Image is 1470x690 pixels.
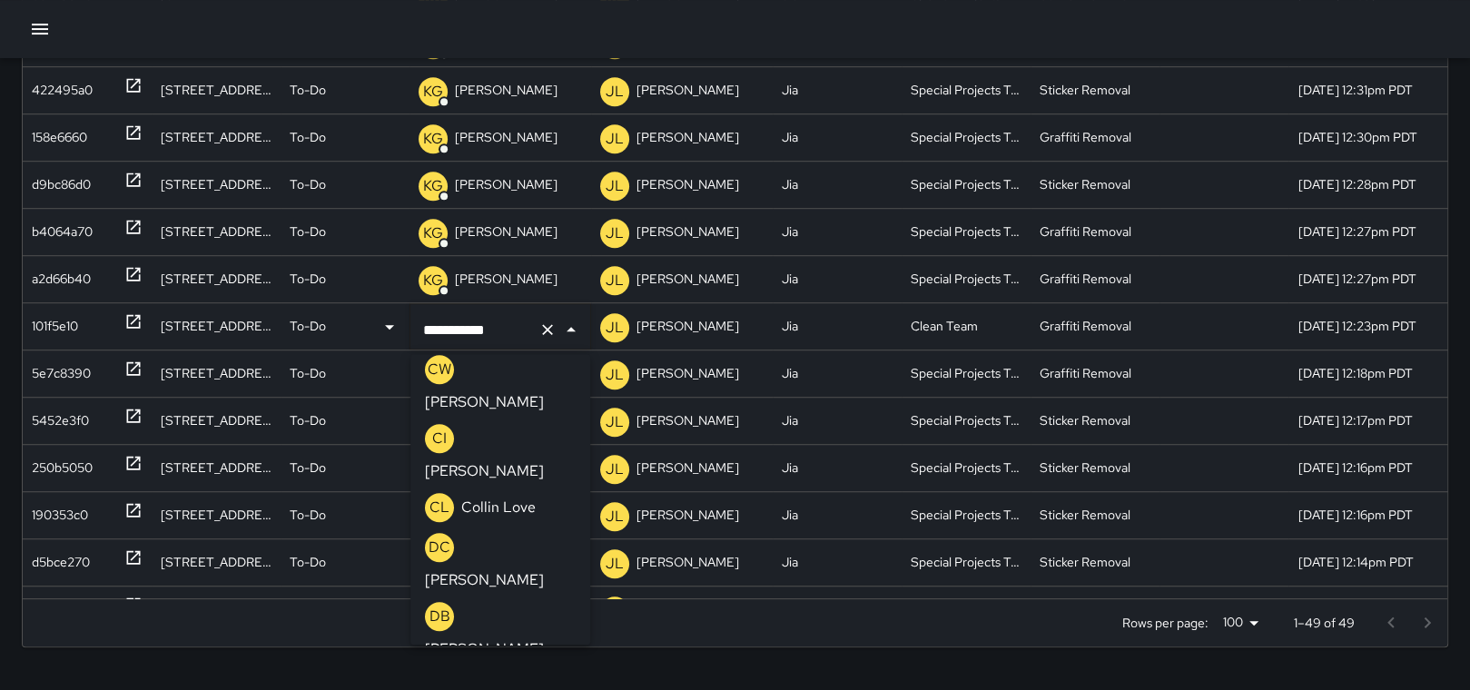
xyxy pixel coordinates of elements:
div: 10/7/2025, 12:28pm PDT [1288,161,1447,208]
div: Graffiti Removal [1031,350,1159,397]
div: Jia [773,113,902,161]
p: 1–49 of 49 [1294,614,1355,632]
div: 565 Clay Street [152,66,281,113]
div: Sticker Removal [1031,66,1159,113]
div: Graffiti Removal [1031,586,1159,633]
div: Graffiti Removal [1031,113,1159,161]
p: To-Do [290,350,326,397]
p: [PERSON_NAME] [636,162,739,208]
div: Jia [773,255,902,302]
p: To-Do [290,209,326,255]
p: KG [423,128,443,150]
div: 10/7/2025, 12:27pm PDT [1288,208,1447,255]
div: 530 Sacramento Street [152,491,281,538]
div: Special Projects Team [902,586,1031,633]
p: KG [423,270,443,291]
div: Jia [773,491,902,538]
div: 10/7/2025, 12:23pm PDT [1288,302,1447,350]
div: 10/7/2025, 12:16pm PDT [1288,444,1447,491]
p: To-Do [290,303,326,350]
div: Jia [773,397,902,444]
div: Sticker Removal [1031,538,1159,586]
p: JL [606,317,624,339]
p: To-Do [290,256,326,302]
div: 190353c0 [32,492,88,538]
div: 10/7/2025, 12:30pm PDT [1288,113,1447,161]
p: JL [606,506,624,527]
div: d5bce270 [32,539,90,586]
div: 101f5e10 [32,303,78,350]
div: Jia [773,208,902,255]
div: Graffiti Removal [1031,255,1159,302]
p: KG [423,222,443,244]
p: [PERSON_NAME] [425,460,544,482]
p: JL [606,458,624,480]
div: 558 Sacramento Street [152,586,281,633]
div: 10/7/2025, 12:17pm PDT [1288,397,1447,444]
p: [PERSON_NAME] [636,209,739,255]
div: a2d66b40 [32,256,91,302]
p: JL [606,175,624,197]
p: JL [606,364,624,386]
button: Clear [535,317,560,342]
div: 520 Montgomery Street [152,255,281,302]
p: [PERSON_NAME] [455,162,557,208]
p: [PERSON_NAME] [425,638,544,660]
div: b4064a70 [32,209,93,255]
p: JL [606,553,624,575]
p: [PERSON_NAME] [636,67,739,113]
p: JL [606,128,624,150]
p: To-Do [290,398,326,444]
p: [PERSON_NAME] [636,350,739,397]
div: 10/7/2025, 12:16pm PDT [1288,491,1447,538]
p: To-Do [290,586,326,633]
p: [PERSON_NAME] [636,492,739,538]
p: [PERSON_NAME] [636,539,739,586]
div: Clean Team [902,302,1031,350]
div: Special Projects Team [902,255,1031,302]
div: 525 Commercial Street [152,302,281,350]
p: Collin Love [461,497,536,518]
div: 4e825ab0 [32,586,91,633]
p: JL [606,411,624,433]
div: Jia [773,161,902,208]
div: Special Projects Team [902,113,1031,161]
div: 100 [1216,609,1265,636]
div: 531 Commercial Street [152,350,281,397]
div: d9bc86d0 [32,162,91,208]
div: 555 Commercial Street [152,161,281,208]
div: Sticker Removal [1031,161,1159,208]
div: Graffiti Removal [1031,208,1159,255]
div: 10/7/2025, 12:31pm PDT [1288,66,1447,113]
div: Special Projects Team [902,208,1031,255]
p: To-Do [290,445,326,491]
div: 5e7c8390 [32,350,91,397]
p: JL [606,270,624,291]
div: 530 Sacramento Street [152,444,281,491]
p: [PERSON_NAME] [455,114,557,161]
p: [PERSON_NAME] [636,114,739,161]
p: [PERSON_NAME] [636,445,739,491]
p: To-Do [290,67,326,113]
div: Sticker Removal [1031,491,1159,538]
div: Graffiti Removal [1031,302,1159,350]
p: [PERSON_NAME] [455,67,557,113]
div: Jia [773,302,902,350]
div: Special Projects Team [902,538,1031,586]
div: Sticker Removal [1031,397,1159,444]
div: Jia [773,444,902,491]
div: 520 Montgomery Street [152,208,281,255]
p: [PERSON_NAME] [636,303,739,350]
p: [PERSON_NAME] [455,256,557,302]
div: 250b5050 [32,445,93,491]
p: JL [606,222,624,244]
p: [PERSON_NAME] [425,569,544,591]
p: [PERSON_NAME] [425,391,544,413]
p: To-Do [290,539,326,586]
button: Close [558,317,584,342]
div: Jia [773,350,902,397]
div: 550 Montgomery Street [152,113,281,161]
div: Special Projects Team [902,66,1031,113]
p: [PERSON_NAME] [636,256,739,302]
p: KG [423,175,443,197]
